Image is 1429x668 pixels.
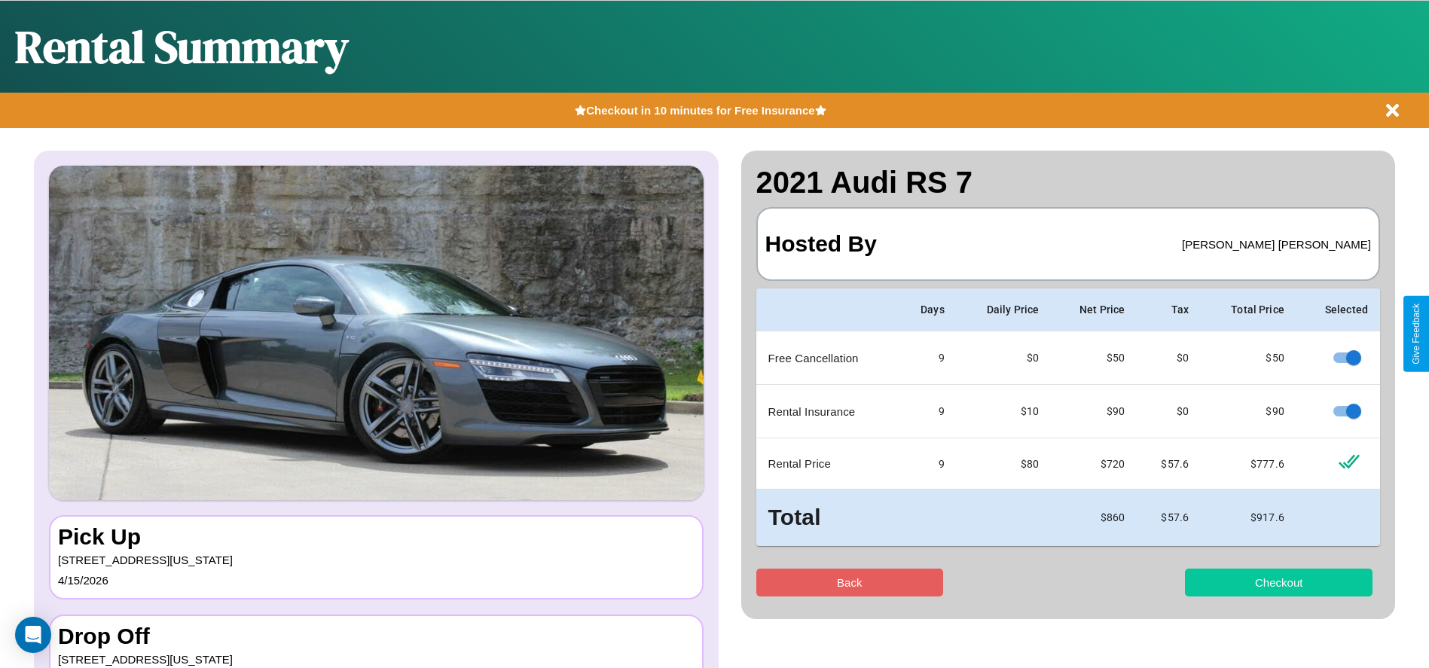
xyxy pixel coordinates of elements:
[897,331,957,385] td: 9
[957,331,1051,385] td: $0
[1137,438,1201,490] td: $ 57.6
[768,453,886,474] p: Rental Price
[957,438,1051,490] td: $ 80
[756,166,1381,200] h2: 2021 Audi RS 7
[756,569,944,596] button: Back
[15,16,349,78] h1: Rental Summary
[897,385,957,438] td: 9
[586,104,814,117] b: Checkout in 10 minutes for Free Insurance
[957,385,1051,438] td: $10
[768,401,886,422] p: Rental Insurance
[1051,288,1137,331] th: Net Price
[15,617,51,653] div: Open Intercom Messenger
[1137,385,1201,438] td: $0
[58,570,695,590] p: 4 / 15 / 2026
[1051,490,1137,546] td: $ 860
[1137,490,1201,546] td: $ 57.6
[58,550,695,570] p: [STREET_ADDRESS][US_STATE]
[756,288,1381,546] table: simple table
[1182,234,1371,255] p: [PERSON_NAME] [PERSON_NAME]
[1201,438,1296,490] td: $ 777.6
[897,438,957,490] td: 9
[1201,385,1296,438] td: $ 90
[768,502,886,534] h3: Total
[1051,331,1137,385] td: $ 50
[1137,288,1201,331] th: Tax
[58,524,695,550] h3: Pick Up
[1201,288,1296,331] th: Total Price
[1296,288,1380,331] th: Selected
[1137,331,1201,385] td: $0
[58,624,695,649] h3: Drop Off
[957,288,1051,331] th: Daily Price
[1051,385,1137,438] td: $ 90
[1411,303,1421,365] div: Give Feedback
[1201,331,1296,385] td: $ 50
[897,288,957,331] th: Days
[1185,569,1373,596] button: Checkout
[1051,438,1137,490] td: $ 720
[1201,490,1296,546] td: $ 917.6
[765,216,877,272] h3: Hosted By
[768,348,886,368] p: Free Cancellation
